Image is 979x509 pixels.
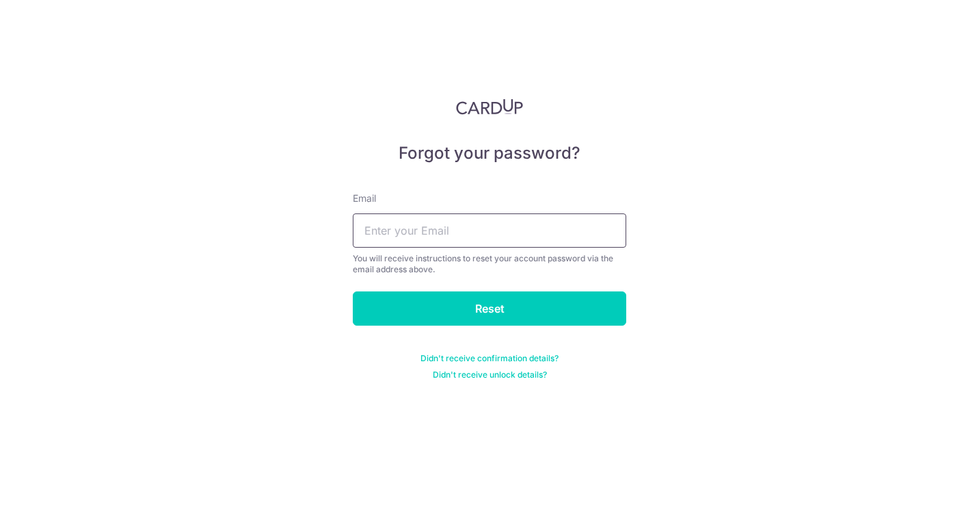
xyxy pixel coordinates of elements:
[456,99,523,115] img: CardUp Logo
[353,213,626,248] input: Enter your Email
[353,142,626,164] h5: Forgot your password?
[353,192,376,205] label: Email
[353,291,626,326] input: Reset
[353,253,626,275] div: You will receive instructions to reset your account password via the email address above.
[433,369,547,380] a: Didn't receive unlock details?
[420,353,559,364] a: Didn't receive confirmation details?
